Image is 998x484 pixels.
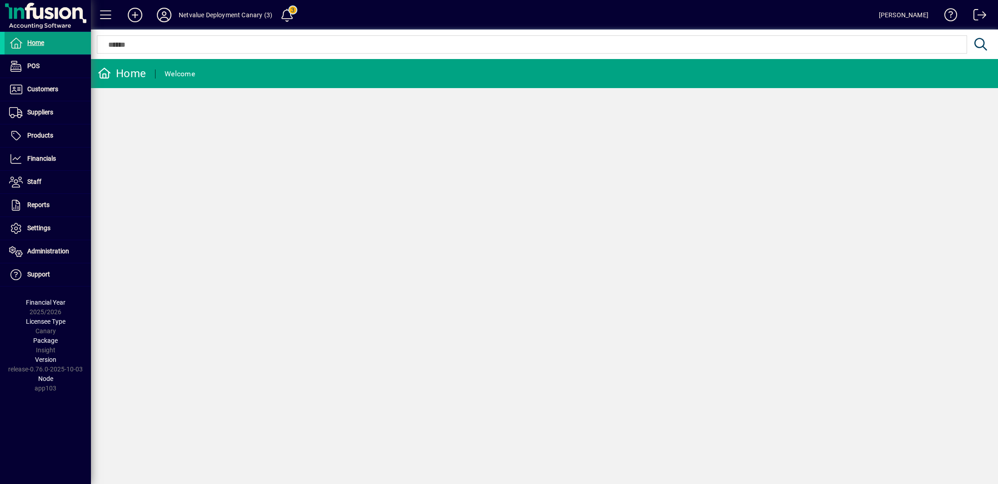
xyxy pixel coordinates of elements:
[5,217,91,240] a: Settings
[938,2,958,31] a: Knowledge Base
[27,178,41,185] span: Staff
[179,8,272,22] div: Netvalue Deployment Canary (3)
[33,337,58,344] span: Package
[5,124,91,147] a: Products
[5,101,91,124] a: Suppliers
[27,155,56,162] span: Financials
[5,263,91,286] a: Support
[5,78,91,101] a: Customers
[5,240,91,263] a: Administration
[5,148,91,170] a: Financials
[98,66,146,81] div: Home
[27,85,58,93] span: Customers
[27,132,53,139] span: Products
[120,7,150,23] button: Add
[26,318,65,325] span: Licensee Type
[27,224,50,232] span: Settings
[165,67,195,81] div: Welcome
[27,62,40,69] span: POS
[5,171,91,193] a: Staff
[879,8,928,22] div: [PERSON_NAME]
[27,201,50,208] span: Reports
[26,299,65,306] span: Financial Year
[27,39,44,46] span: Home
[967,2,987,31] a: Logout
[150,7,179,23] button: Profile
[35,356,56,363] span: Version
[27,247,69,255] span: Administration
[27,271,50,278] span: Support
[38,375,53,382] span: Node
[5,194,91,217] a: Reports
[5,55,91,78] a: POS
[27,109,53,116] span: Suppliers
